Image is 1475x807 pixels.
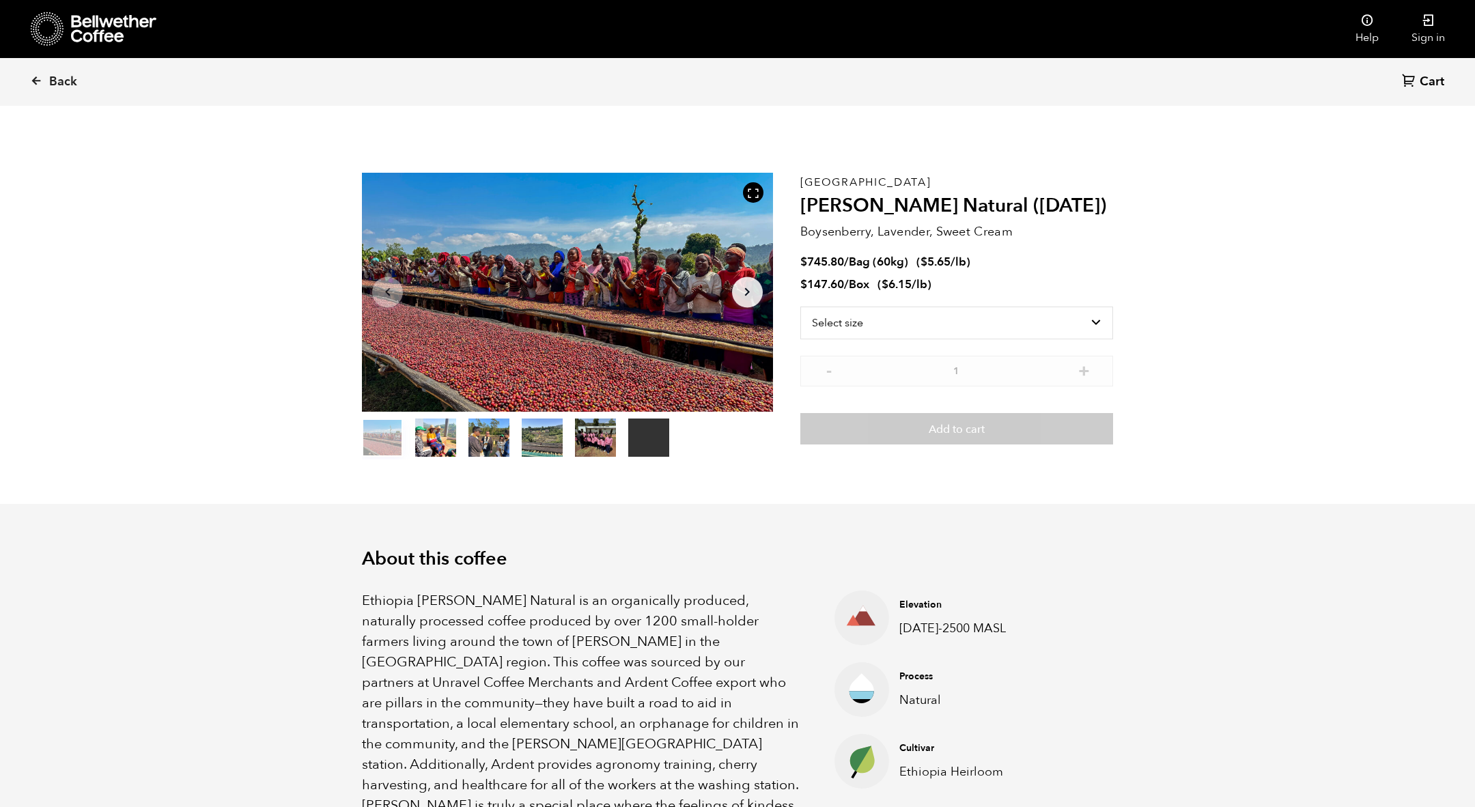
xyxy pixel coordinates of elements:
button: + [1076,363,1093,376]
span: /lb [912,277,927,292]
span: /lb [951,254,966,270]
p: Boysenberry, Lavender, Sweet Cream [800,223,1113,241]
button: - [821,363,838,376]
h2: [PERSON_NAME] Natural ([DATE]) [800,195,1113,218]
span: ( ) [916,254,970,270]
bdi: 147.60 [800,277,844,292]
h4: Process [899,670,1052,683]
h4: Cultivar [899,741,1052,755]
span: Bag (60kg) [849,254,908,270]
span: $ [921,254,927,270]
span: $ [882,277,888,292]
span: $ [800,277,807,292]
span: ( ) [877,277,931,292]
p: Natural [899,691,1052,709]
a: Cart [1402,73,1448,91]
span: Back [49,74,77,90]
button: Add to cart [800,413,1113,444]
video: Your browser does not support the video tag. [628,419,669,457]
h4: Elevation [899,598,1052,612]
span: $ [800,254,807,270]
bdi: 745.80 [800,254,844,270]
p: [DATE]-2500 MASL [899,619,1052,638]
p: Ethiopia Heirloom [899,763,1052,781]
span: Box [849,277,869,292]
h2: About this coffee [362,548,1113,570]
span: / [844,254,849,270]
span: / [844,277,849,292]
bdi: 5.65 [921,254,951,270]
bdi: 6.15 [882,277,912,292]
span: Cart [1420,74,1444,90]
